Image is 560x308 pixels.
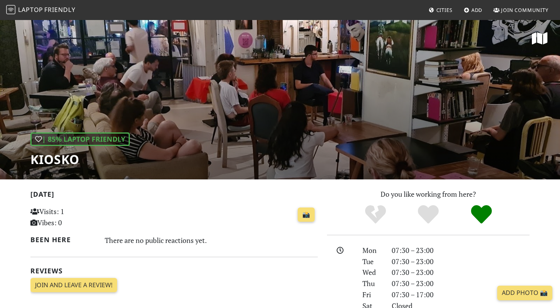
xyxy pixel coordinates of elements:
[455,204,508,225] div: Definitely!
[30,132,130,146] div: | 85% Laptop Friendly
[471,7,483,13] span: Add
[30,152,130,167] h1: Kiosko
[497,286,552,300] a: Add Photo 📸
[6,5,15,14] img: LaptopFriendly
[358,267,387,278] div: Wed
[6,3,75,17] a: LaptopFriendly LaptopFriendly
[30,206,120,228] p: Visits: 1 Vibes: 0
[44,5,75,14] span: Friendly
[387,245,534,256] div: 07:30 – 23:00
[358,289,387,300] div: Fri
[501,7,548,13] span: Join Community
[298,208,315,222] a: 📸
[387,267,534,278] div: 07:30 – 23:00
[30,278,117,293] a: Join and leave a review!
[387,256,534,267] div: 07:30 – 23:00
[358,245,387,256] div: Mon
[490,3,552,17] a: Join Community
[327,189,530,200] p: Do you like working from here?
[426,3,456,17] a: Cities
[30,236,96,244] h2: Been here
[18,5,43,14] span: Laptop
[349,204,402,225] div: No
[461,3,486,17] a: Add
[358,256,387,267] div: Tue
[402,204,455,225] div: Yes
[358,278,387,289] div: Thu
[387,278,534,289] div: 07:30 – 23:00
[436,7,453,13] span: Cities
[387,289,534,300] div: 07:30 – 17:00
[30,267,318,275] h2: Reviews
[30,190,318,201] h2: [DATE]
[105,234,318,246] div: There are no public reactions yet.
